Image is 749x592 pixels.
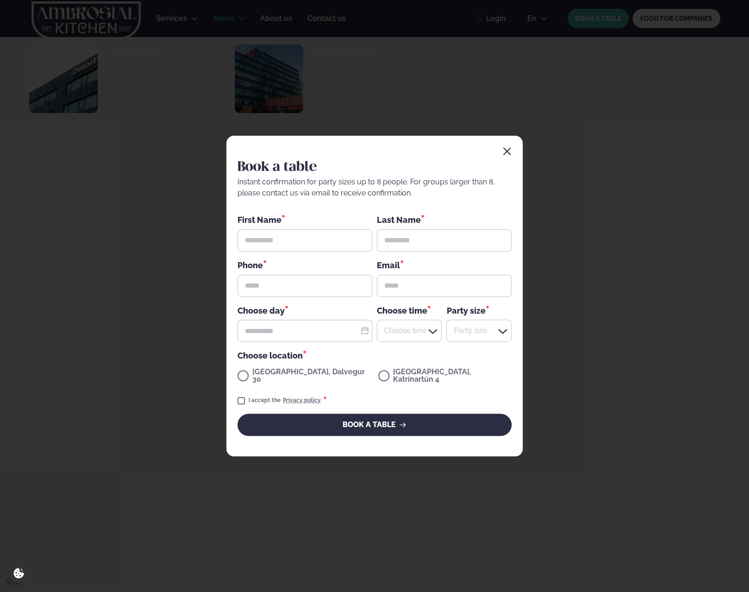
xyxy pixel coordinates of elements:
[237,414,512,436] button: BOOK A TABLE
[237,349,512,361] div: Choose location
[237,158,512,176] h2: Book a table
[249,395,327,406] div: I accept the
[237,304,372,316] div: Choose day
[9,564,28,583] a: Cookie settings
[377,259,512,271] div: Email
[237,214,372,226] div: First Name
[446,304,511,316] div: Party size
[237,259,372,271] div: Phone
[377,304,442,316] div: Choose time
[237,176,512,199] div: Instant confirmation for party sizes up to 8 people. For groups larger than 8, please contact us ...
[283,397,321,404] a: Privacy policy
[377,214,512,226] div: Last Name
